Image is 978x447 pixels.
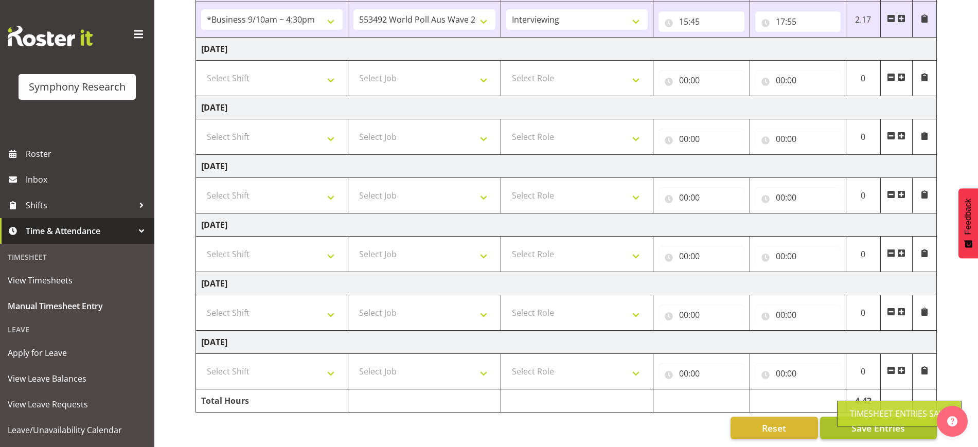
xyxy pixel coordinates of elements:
a: Manual Timesheet Entry [3,293,152,319]
a: View Leave Balances [3,366,152,391]
img: Rosterit website logo [8,26,93,46]
span: View Timesheets [8,273,147,288]
input: Click to select... [755,187,841,208]
td: [DATE] [196,155,937,178]
td: 0 [846,237,880,272]
span: Roster [26,146,149,162]
div: Symphony Research [29,79,126,95]
span: Manual Timesheet Entry [8,298,147,314]
input: Click to select... [755,363,841,384]
td: 0 [846,295,880,331]
input: Click to select... [659,246,744,266]
td: 2.17 [846,2,880,38]
input: Click to select... [659,11,744,32]
input: Click to select... [659,187,744,208]
td: [DATE] [196,96,937,119]
td: [DATE] [196,272,937,295]
a: Apply for Leave [3,340,152,366]
input: Click to select... [755,129,841,149]
td: 0 [846,61,880,96]
input: Click to select... [659,305,744,325]
td: [DATE] [196,213,937,237]
span: Reset [762,421,786,435]
td: 0 [846,119,880,155]
span: View Leave Balances [8,371,147,386]
input: Click to select... [659,363,744,384]
a: Leave/Unavailability Calendar [3,417,152,443]
span: Apply for Leave [8,345,147,361]
button: Save Entries [820,417,937,439]
a: View Leave Requests [3,391,152,417]
td: 0 [846,178,880,213]
span: Inbox [26,172,149,187]
span: View Leave Requests [8,397,147,412]
span: Leave/Unavailability Calendar [8,422,147,438]
span: Feedback [964,199,973,235]
div: Timesheet Entries Save [850,407,949,420]
input: Click to select... [755,70,841,91]
a: View Timesheets [3,267,152,293]
td: 4.42 [846,389,880,413]
div: Timesheet [3,246,152,267]
input: Click to select... [755,11,841,32]
div: Leave [3,319,152,340]
input: Click to select... [659,129,744,149]
span: Time & Attendance [26,223,134,239]
input: Click to select... [755,305,841,325]
span: Shifts [26,198,134,213]
img: help-xxl-2.png [947,416,957,426]
td: [DATE] [196,38,937,61]
td: [DATE] [196,331,937,354]
td: Total Hours [196,389,348,413]
td: 0 [846,354,880,389]
button: Feedback - Show survey [958,188,978,258]
span: Save Entries [851,421,905,435]
input: Click to select... [755,246,841,266]
button: Reset [731,417,818,439]
input: Click to select... [659,70,744,91]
